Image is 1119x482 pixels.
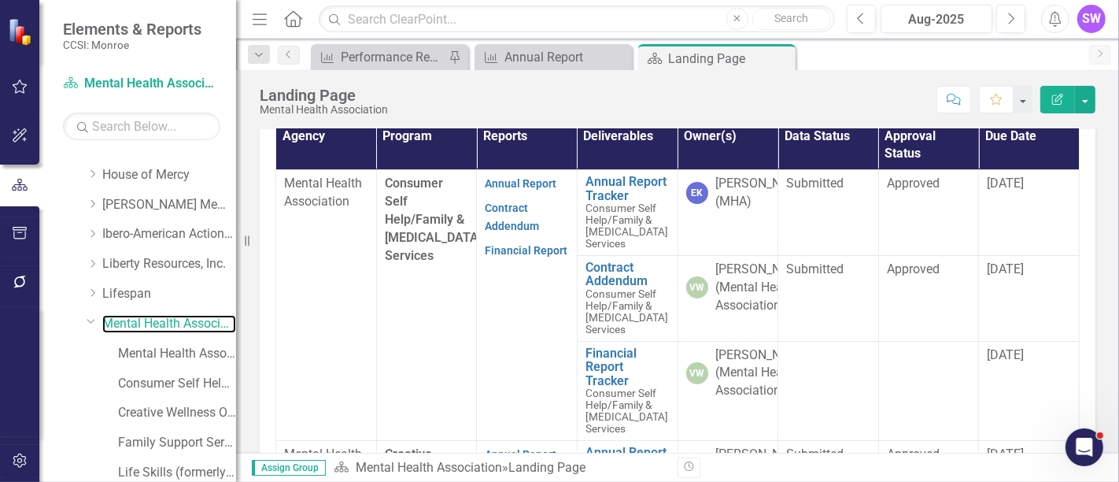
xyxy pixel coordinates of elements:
div: » [334,459,666,477]
a: Lifespan [102,285,236,303]
td: Double-Click to Edit [878,170,979,256]
td: Double-Click to Edit [778,255,879,341]
div: Annual Report [504,47,628,67]
td: Double-Click to Edit [678,341,778,440]
a: Annual Report Tracker [585,446,670,473]
span: Consumer Self Help/Family & [MEDICAL_DATA] Services [585,287,668,336]
iframe: Intercom live chat [1065,428,1103,466]
a: Financial Report [485,244,567,257]
td: Double-Click to Edit [878,255,979,341]
span: [DATE] [987,176,1024,191]
span: Approved [887,176,940,191]
div: [PERSON_NAME] (Mental Health Association) [716,347,811,401]
a: Annual Report [485,448,556,461]
span: Approved [887,261,940,276]
span: Consumer Self Help/Family & [MEDICAL_DATA] Services [385,176,482,262]
input: Search Below... [63,113,220,140]
div: Performance Report [341,47,445,67]
div: VW [686,276,708,298]
span: [DATE] [987,447,1024,462]
a: House of Mercy [102,166,236,184]
div: [PERSON_NAME] (MHA) [716,446,811,482]
span: [DATE] [987,347,1024,362]
a: Annual Report [485,177,556,190]
button: SW [1077,5,1106,33]
a: Life Skills (formerly New Directions) [118,464,236,482]
span: Assign Group [252,460,326,476]
p: Mental Health Association [284,175,368,211]
a: Performance Report [315,47,445,67]
img: ClearPoint Strategy [7,17,36,46]
td: Double-Click to Edit Right Click for Context Menu [577,255,678,341]
span: [DATE] [987,261,1024,276]
div: [PERSON_NAME] (Mental Health Association) [716,261,811,315]
input: Search ClearPoint... [319,6,835,33]
td: Double-Click to Edit [979,170,1080,256]
span: Submitted [786,261,844,276]
a: Contract Addendum [585,261,670,288]
div: Landing Page [260,87,388,104]
div: Mental Health Association [260,104,388,116]
a: Annual Report Tracker [585,175,670,202]
span: Consumer Self Help/Family & [MEDICAL_DATA] Services [585,387,668,435]
button: Search [752,8,831,30]
span: Elements & Reports [63,20,201,39]
td: Double-Click to Edit [477,170,578,441]
a: Liberty Resources, Inc. [102,255,236,273]
div: [PERSON_NAME] (MHA) [716,175,811,211]
a: Mental Health Association (MCOMH Internal) [118,345,236,363]
span: Approved [887,447,940,462]
a: Mental Health Association [63,75,220,93]
td: Double-Click to Edit [979,255,1080,341]
td: Double-Click to Edit Right Click for Context Menu [577,341,678,440]
a: Mental Health Association [102,315,236,333]
div: EK [686,182,708,204]
span: Submitted [786,176,844,191]
a: Creative Wellness Opportunities [118,404,236,422]
td: Double-Click to Edit [979,341,1080,440]
div: Landing Page [508,460,585,475]
a: [PERSON_NAME] Memorial Institute, Inc. [102,196,236,214]
a: Contract Addendum [485,202,539,232]
td: Double-Click to Edit [878,341,979,440]
td: Double-Click to Edit [678,255,778,341]
small: CCSI: Monroe [63,39,201,51]
a: Consumer Self Help/Family & [MEDICAL_DATA] Services [118,375,236,393]
a: Mental Health Association [356,460,502,475]
a: Annual Report [478,47,628,67]
span: Submitted [786,447,844,462]
a: Ibero-American Action League, Inc. [102,225,236,243]
p: Mental Health Association [284,446,368,482]
div: Aug-2025 [886,10,987,29]
div: EK [686,453,708,475]
div: Landing Page [668,49,792,69]
a: Family Support Services [118,434,236,452]
td: Double-Click to Edit Right Click for Context Menu [577,170,678,256]
td: Double-Click to Edit [778,170,879,256]
button: Aug-2025 [881,5,992,33]
a: Financial Report Tracker [585,347,670,388]
span: Consumer Self Help/Family & [MEDICAL_DATA] Services [585,202,668,250]
td: Double-Click to Edit [678,170,778,256]
td: Double-Click to Edit [276,170,377,441]
td: Double-Click to Edit [778,341,879,440]
div: VW [686,362,708,384]
span: Search [774,12,808,24]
